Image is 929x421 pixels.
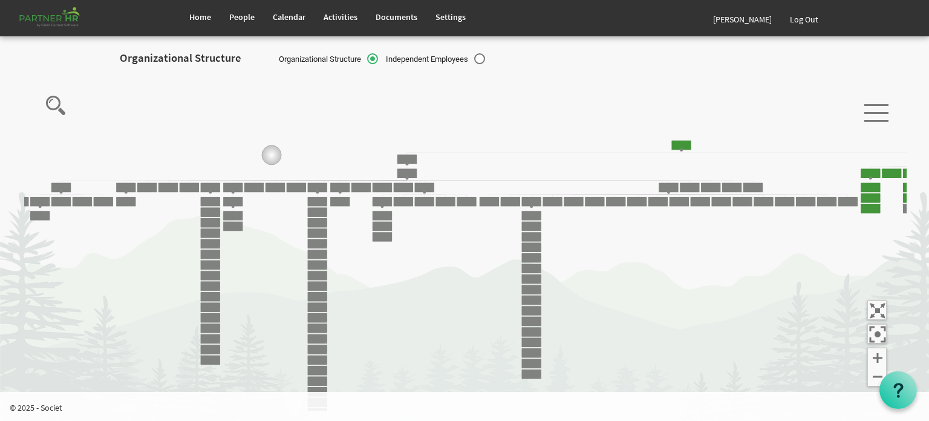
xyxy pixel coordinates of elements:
span: Documents [376,12,417,22]
a: [PERSON_NAME] [704,2,781,36]
p: © 2025 - Societ [10,402,929,414]
span: Organizational Structure [279,54,378,65]
span: People [229,12,255,22]
span: Calendar [273,12,305,22]
h2: Organizational Structure [120,52,241,65]
span: Activities [324,12,357,22]
span: Home [189,12,211,22]
span: Independent Employees [386,54,485,65]
a: Log Out [781,2,827,36]
span: Settings [435,12,466,22]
